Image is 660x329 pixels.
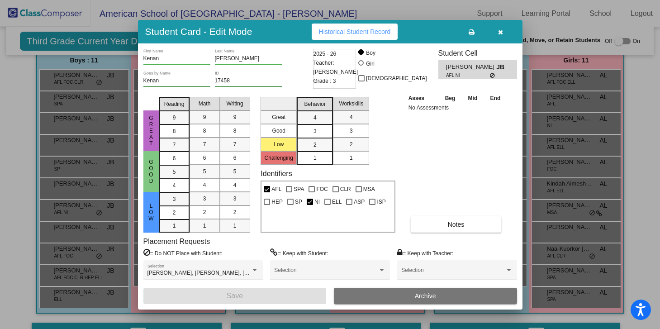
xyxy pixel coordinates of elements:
span: Teacher: [PERSON_NAME] [313,58,358,76]
span: Workskills [339,100,363,108]
input: goes by name [143,78,210,84]
td: No Assessments [406,103,507,112]
span: 1 [350,154,353,162]
span: Reading [164,100,185,108]
span: 7 [173,141,176,149]
span: 9 [173,114,176,122]
span: CLR [340,184,351,195]
span: 5 [203,167,206,176]
span: Save [227,292,243,300]
th: Mid [462,93,484,103]
span: 3 [173,195,176,203]
span: HEP [271,196,283,207]
span: 9 [233,113,237,121]
span: Grade : 3 [313,76,336,86]
span: 3 [203,195,206,203]
span: Math [199,100,211,108]
span: Behavior [304,100,326,108]
span: 5 [233,167,237,176]
span: 7 [233,140,237,148]
h3: Student Cell [438,49,517,57]
span: SPA [294,184,304,195]
span: 2 [233,208,237,216]
span: 4 [203,181,206,189]
span: Great [147,115,155,147]
label: = Keep with Teacher: [397,248,453,257]
span: 4 [313,114,317,122]
th: Asses [406,93,439,103]
th: Beg [438,93,462,103]
span: 6 [173,154,176,162]
span: Historical Student Record [319,28,391,35]
span: 1 [173,222,176,230]
span: 9 [203,113,206,121]
span: MSA [363,184,375,195]
span: 2 [313,141,317,149]
span: [PERSON_NAME] [446,62,496,72]
span: 1 [313,154,317,162]
span: 7 [203,140,206,148]
span: ISP [377,196,385,207]
button: Save [143,288,327,304]
button: Historical Student Record [312,24,398,40]
span: Archive [415,292,436,300]
span: 3 [233,195,237,203]
span: 8 [233,127,237,135]
span: AFL [271,184,281,195]
span: 3 [313,127,317,135]
button: Notes [411,216,502,233]
span: SP [295,196,302,207]
span: 2 [203,208,206,216]
span: Low [147,203,155,222]
label: = Keep with Student: [270,248,328,257]
span: 4 [350,113,353,121]
span: 2 [350,140,353,148]
span: Writing [226,100,243,108]
h3: Student Card - Edit Mode [145,26,252,37]
span: 8 [203,127,206,135]
span: 1 [233,222,237,230]
label: = Do NOT Place with Student: [143,248,223,257]
span: 2 [173,209,176,217]
label: Placement Requests [143,237,210,246]
span: Good [147,159,155,184]
span: 3 [350,127,353,135]
span: ASP [354,196,365,207]
label: Identifiers [261,169,292,178]
button: Archive [334,288,517,304]
span: 6 [233,154,237,162]
th: End [484,93,507,103]
div: Boy [366,49,375,57]
span: 5 [173,168,176,176]
span: FOC [316,184,328,195]
input: Enter ID [215,78,282,84]
span: Notes [448,221,465,228]
div: Girl [366,60,375,68]
span: [DEMOGRAPHIC_DATA] [366,73,427,84]
span: [PERSON_NAME], [PERSON_NAME], [PERSON_NAME], [PERSON_NAME], [PERSON_NAME] [147,270,383,276]
span: 4 [173,181,176,190]
span: 8 [173,127,176,135]
span: AFL NI [446,72,490,79]
span: 1 [203,222,206,230]
span: ELL [332,196,342,207]
span: 2025 - 26 [313,49,337,58]
span: 4 [233,181,237,189]
span: JB [496,62,509,72]
span: 6 [203,154,206,162]
span: NI [314,196,320,207]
